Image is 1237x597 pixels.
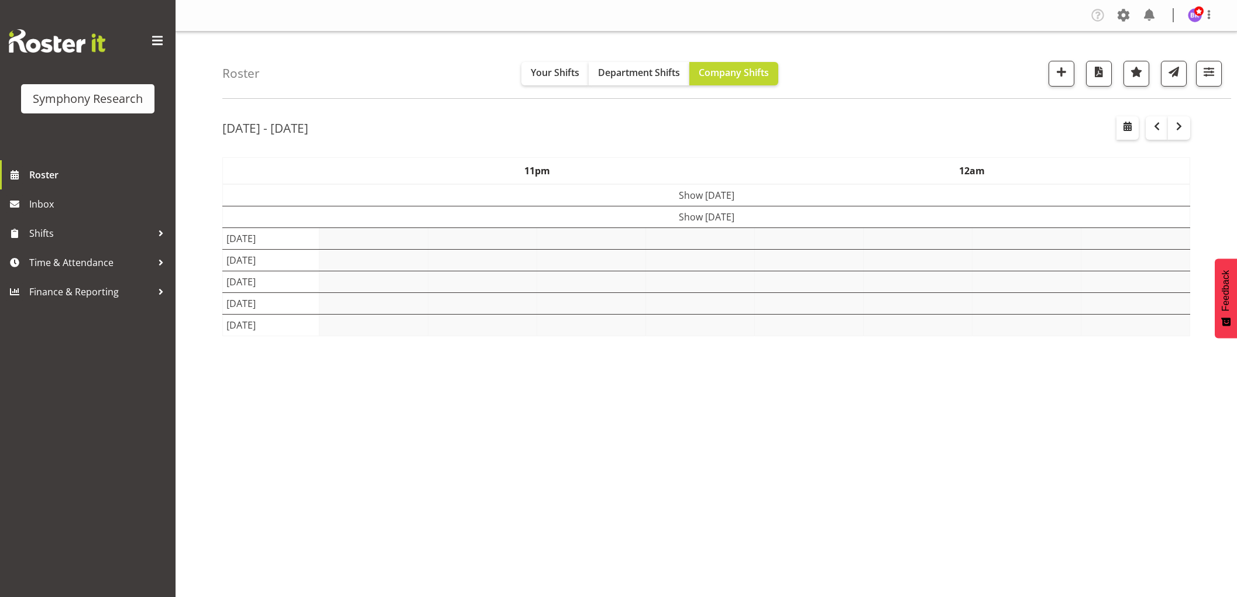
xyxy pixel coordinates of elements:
span: Roster [29,166,170,184]
button: Your Shifts [521,62,589,85]
td: [DATE] [223,227,319,249]
th: 12am [755,157,1190,184]
button: Highlight an important date within the roster. [1123,61,1149,87]
img: bhavik-kanna1260.jpg [1188,8,1202,22]
span: Your Shifts [531,66,579,79]
td: [DATE] [223,314,319,336]
h4: Roster [222,67,260,80]
span: Department Shifts [598,66,680,79]
button: Download a PDF of the roster according to the set date range. [1086,61,1112,87]
button: Filter Shifts [1196,61,1222,87]
span: Time & Attendance [29,254,152,271]
span: Company Shifts [699,66,769,79]
td: Show [DATE] [223,184,1190,206]
span: Finance & Reporting [29,283,152,301]
button: Company Shifts [689,62,778,85]
span: Feedback [1221,270,1231,311]
button: Feedback - Show survey [1215,258,1237,338]
th: 11pm [319,157,755,184]
td: [DATE] [223,249,319,271]
h2: [DATE] - [DATE] [222,120,308,136]
img: Rosterit website logo [9,29,105,53]
span: Shifts [29,225,152,242]
td: [DATE] [223,292,319,314]
button: Add a new shift [1049,61,1074,87]
td: Show [DATE] [223,206,1190,227]
td: [DATE] [223,271,319,292]
div: Symphony Research [33,90,143,108]
button: Send a list of all shifts for the selected filtered period to all rostered employees. [1161,61,1187,87]
button: Select a specific date within the roster. [1116,116,1139,140]
span: Inbox [29,195,170,213]
button: Department Shifts [589,62,689,85]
